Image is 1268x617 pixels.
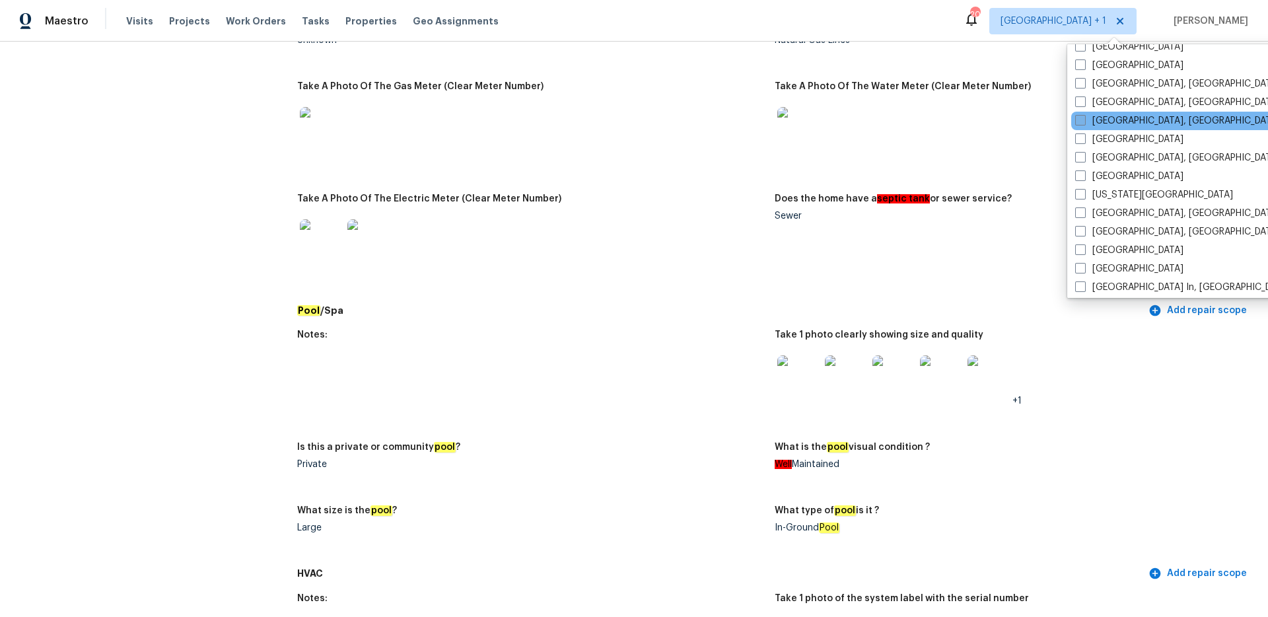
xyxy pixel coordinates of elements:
h5: Notes: [297,594,328,603]
span: [GEOGRAPHIC_DATA] + 1 [1001,15,1106,28]
em: pool [434,442,456,453]
span: Visits [126,15,153,28]
em: Well [775,460,792,469]
span: Properties [345,15,397,28]
label: [US_STATE][GEOGRAPHIC_DATA] [1075,188,1233,201]
button: Add repair scope [1146,562,1252,586]
span: Add repair scope [1151,303,1247,319]
div: Sewer [775,211,1242,221]
label: [GEOGRAPHIC_DATA] [1075,59,1183,72]
em: pool [827,442,849,453]
label: [GEOGRAPHIC_DATA] [1075,40,1183,54]
h5: /Spa [297,304,1146,318]
div: 20 [970,8,979,21]
em: pool [834,505,856,516]
div: Maintained [775,460,1242,469]
em: pool [370,505,392,516]
div: In-Ground [775,523,1242,532]
span: +1 [1012,396,1022,406]
span: [PERSON_NAME] [1168,15,1248,28]
em: Pool [819,523,839,533]
h5: What is the visual condition ? [775,443,930,452]
h5: Notes: [297,330,328,340]
h5: HVAC [297,567,1146,581]
span: Add repair scope [1151,565,1247,582]
em: Pool [297,305,320,316]
div: Large [297,523,764,532]
h5: Take 1 photo of the system label with the serial number [775,594,1029,603]
label: [GEOGRAPHIC_DATA] [1075,133,1183,146]
h5: Is this a private or community ? [297,443,460,452]
h5: Take A Photo Of The Water Meter (Clear Meter Number) [775,82,1031,91]
h5: Take 1 photo clearly showing size and quality [775,330,983,340]
h5: Take A Photo Of The Electric Meter (Clear Meter Number) [297,194,561,203]
em: septic tank [877,194,930,203]
button: Add repair scope [1146,299,1252,323]
label: [GEOGRAPHIC_DATA] [1075,170,1183,183]
span: Maestro [45,15,88,28]
h5: What size is the ? [297,506,397,515]
h5: What type of is it ? [775,506,879,515]
h5: Take A Photo Of The Gas Meter (Clear Meter Number) [297,82,544,91]
label: [GEOGRAPHIC_DATA] [1075,244,1183,257]
h5: Does the home have a or sewer service? [775,194,1012,203]
label: [GEOGRAPHIC_DATA] [1075,262,1183,275]
div: Private [297,460,764,469]
span: Geo Assignments [413,15,499,28]
span: Work Orders [226,15,286,28]
span: Projects [169,15,210,28]
span: Tasks [302,17,330,26]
